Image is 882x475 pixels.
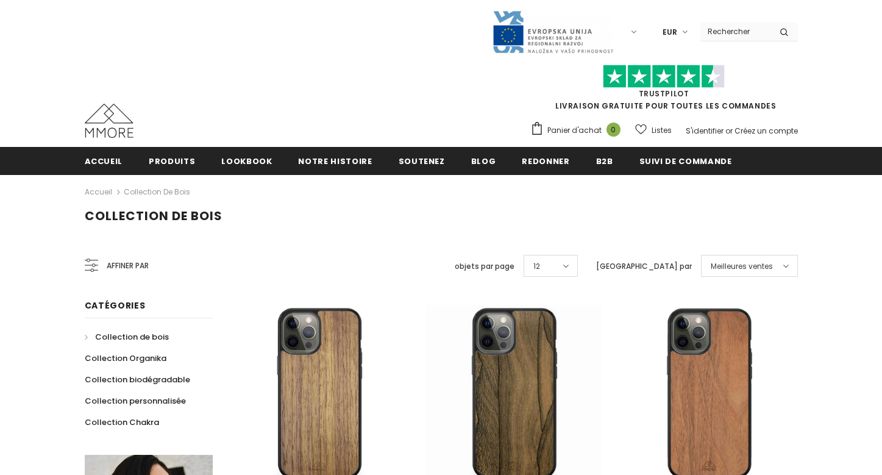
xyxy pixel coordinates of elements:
[471,147,496,174] a: Blog
[85,207,222,224] span: Collection de bois
[492,10,614,54] img: Javni Razpis
[95,331,169,343] span: Collection de bois
[606,123,621,137] span: 0
[85,374,190,385] span: Collection biodégradable
[522,155,569,167] span: Redonner
[596,260,692,273] label: [GEOGRAPHIC_DATA] par
[533,260,540,273] span: 12
[85,155,123,167] span: Accueil
[725,126,733,136] span: or
[700,23,770,40] input: Search Site
[596,147,613,174] a: B2B
[221,147,272,174] a: Lookbook
[124,187,190,197] a: Collection de bois
[298,147,372,174] a: Notre histoire
[492,26,614,37] a: Javni Razpis
[85,299,146,312] span: Catégories
[85,412,159,433] a: Collection Chakra
[399,147,445,174] a: soutenez
[530,121,627,140] a: Panier d'achat 0
[85,348,166,369] a: Collection Organika
[85,352,166,364] span: Collection Organika
[603,65,725,88] img: Faites confiance aux étoiles pilotes
[530,70,798,111] span: LIVRAISON GRATUITE POUR TOUTES LES COMMANDES
[639,147,732,174] a: Suivi de commande
[85,390,186,412] a: Collection personnalisée
[522,147,569,174] a: Redonner
[298,155,372,167] span: Notre histoire
[652,124,672,137] span: Listes
[85,416,159,428] span: Collection Chakra
[639,88,689,99] a: TrustPilot
[85,104,133,138] img: Cas MMORE
[85,147,123,174] a: Accueil
[107,259,149,273] span: Affiner par
[85,326,169,348] a: Collection de bois
[686,126,724,136] a: S'identifier
[663,26,677,38] span: EUR
[149,147,195,174] a: Produits
[85,395,186,407] span: Collection personnalisée
[85,369,190,390] a: Collection biodégradable
[455,260,514,273] label: objets par page
[635,120,672,141] a: Listes
[471,155,496,167] span: Blog
[639,155,732,167] span: Suivi de commande
[149,155,195,167] span: Produits
[734,126,798,136] a: Créez un compte
[711,260,773,273] span: Meilleures ventes
[221,155,272,167] span: Lookbook
[596,155,613,167] span: B2B
[547,124,602,137] span: Panier d'achat
[85,185,112,199] a: Accueil
[399,155,445,167] span: soutenez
